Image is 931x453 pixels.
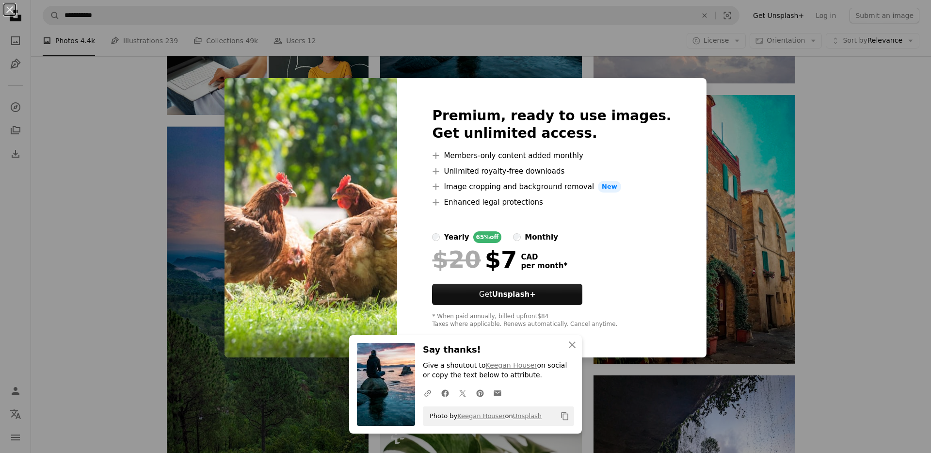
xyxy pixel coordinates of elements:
[598,181,621,193] span: New
[432,313,671,328] div: * When paid annually, billed upfront $84 Taxes where applicable. Renews automatically. Cancel any...
[521,261,567,270] span: per month *
[471,383,489,403] a: Share on Pinterest
[525,231,558,243] div: monthly
[513,412,542,420] a: Unsplash
[489,383,506,403] a: Share over email
[432,233,440,241] input: yearly65%off
[432,196,671,208] li: Enhanced legal protections
[492,290,536,299] strong: Unsplash+
[521,253,567,261] span: CAD
[432,150,671,162] li: Members-only content added monthly
[425,408,542,424] span: Photo by on
[225,78,397,357] img: premium_photo-1661963063875-7f131e02bf75
[423,343,574,357] h3: Say thanks!
[432,107,671,142] h2: Premium, ready to use images. Get unlimited access.
[486,361,537,369] a: Keegan Houser
[473,231,502,243] div: 65% off
[432,165,671,177] li: Unlimited royalty-free downloads
[432,284,582,305] button: GetUnsplash+
[423,361,574,380] p: Give a shoutout to on social or copy the text below to attribute.
[457,412,505,420] a: Keegan Houser
[432,247,517,272] div: $7
[454,383,471,403] a: Share on Twitter
[513,233,521,241] input: monthly
[432,247,481,272] span: $20
[557,408,573,424] button: Copy to clipboard
[444,231,469,243] div: yearly
[436,383,454,403] a: Share on Facebook
[432,181,671,193] li: Image cropping and background removal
